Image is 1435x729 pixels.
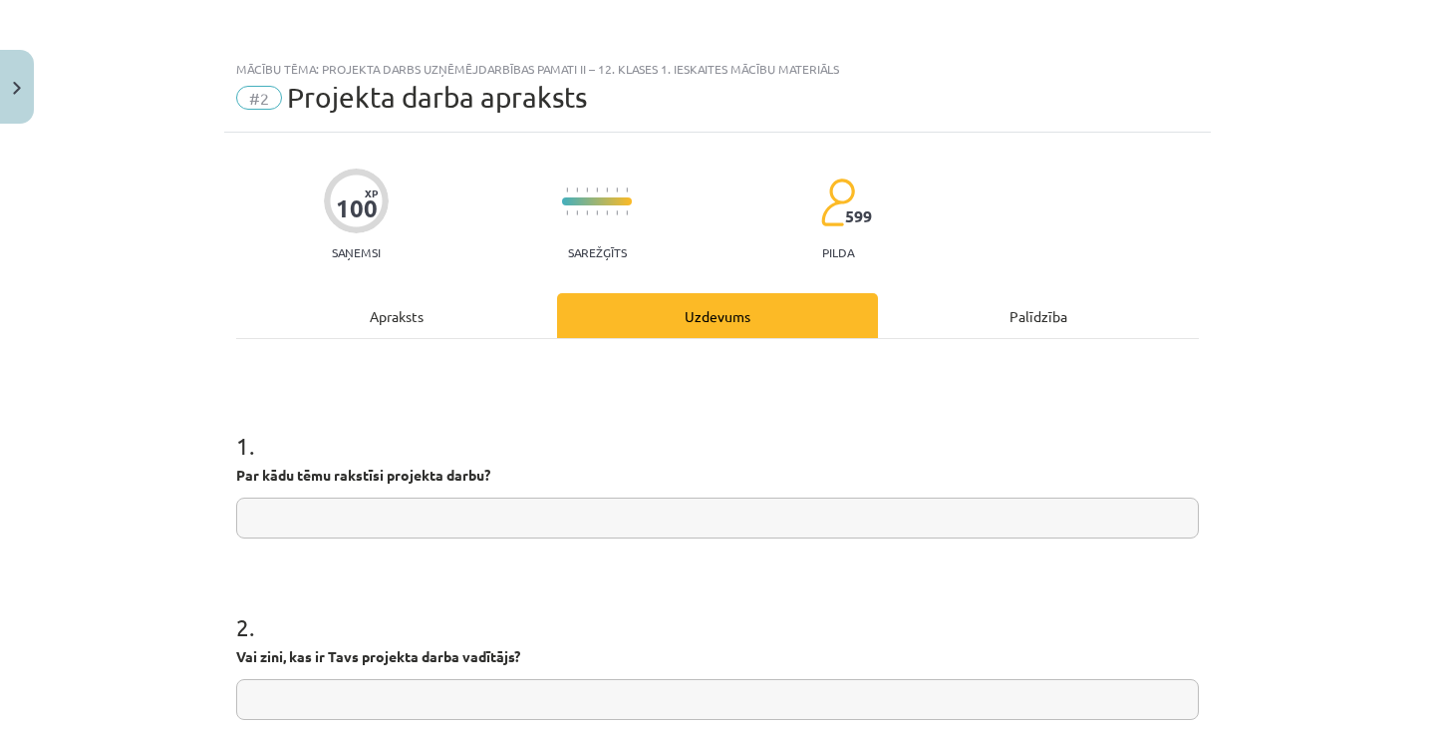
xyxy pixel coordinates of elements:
p: Sarežģīts [568,245,627,259]
div: 100 [336,194,378,222]
h1: 1 . [236,397,1199,459]
span: 599 [845,207,872,225]
div: Apraksts [236,293,557,338]
img: icon-short-line-57e1e144782c952c97e751825c79c345078a6d821885a25fce030b3d8c18986b.svg [606,210,608,215]
p: pilda [822,245,854,259]
img: students-c634bb4e5e11cddfef0936a35e636f08e4e9abd3cc4e673bd6f9a4125e45ecb1.svg [820,178,855,227]
span: #2 [236,86,282,110]
div: Mācību tēma: Projekta darbs uzņēmējdarbības pamati ii – 12. klases 1. ieskaites mācību materiāls [236,62,1199,76]
img: icon-short-line-57e1e144782c952c97e751825c79c345078a6d821885a25fce030b3d8c18986b.svg [586,210,588,215]
span: XP [365,187,378,198]
img: icon-short-line-57e1e144782c952c97e751825c79c345078a6d821885a25fce030b3d8c18986b.svg [616,210,618,215]
img: icon-short-line-57e1e144782c952c97e751825c79c345078a6d821885a25fce030b3d8c18986b.svg [576,187,578,192]
img: icon-short-line-57e1e144782c952c97e751825c79c345078a6d821885a25fce030b3d8c18986b.svg [596,210,598,215]
img: icon-short-line-57e1e144782c952c97e751825c79c345078a6d821885a25fce030b3d8c18986b.svg [606,187,608,192]
span: Projekta darba apraksts [287,81,587,114]
p: Saņemsi [324,245,389,259]
strong: Par kādu tēmu rakstīsi projekta darbu? [236,466,490,484]
img: icon-short-line-57e1e144782c952c97e751825c79c345078a6d821885a25fce030b3d8c18986b.svg [626,187,628,192]
div: Uzdevums [557,293,878,338]
img: icon-short-line-57e1e144782c952c97e751825c79c345078a6d821885a25fce030b3d8c18986b.svg [596,187,598,192]
img: icon-short-line-57e1e144782c952c97e751825c79c345078a6d821885a25fce030b3d8c18986b.svg [626,210,628,215]
img: icon-short-line-57e1e144782c952c97e751825c79c345078a6d821885a25fce030b3d8c18986b.svg [566,187,568,192]
h1: 2 . [236,578,1199,640]
img: icon-short-line-57e1e144782c952c97e751825c79c345078a6d821885a25fce030b3d8c18986b.svg [586,187,588,192]
div: Palīdzība [878,293,1199,338]
img: icon-short-line-57e1e144782c952c97e751825c79c345078a6d821885a25fce030b3d8c18986b.svg [616,187,618,192]
img: icon-short-line-57e1e144782c952c97e751825c79c345078a6d821885a25fce030b3d8c18986b.svg [576,210,578,215]
img: icon-close-lesson-0947bae3869378f0d4975bcd49f059093ad1ed9edebbc8119c70593378902aed.svg [13,82,21,95]
img: icon-short-line-57e1e144782c952c97e751825c79c345078a6d821885a25fce030b3d8c18986b.svg [566,210,568,215]
strong: Vai zini, kas ir Tavs projekta darba vadītājs? [236,647,520,665]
